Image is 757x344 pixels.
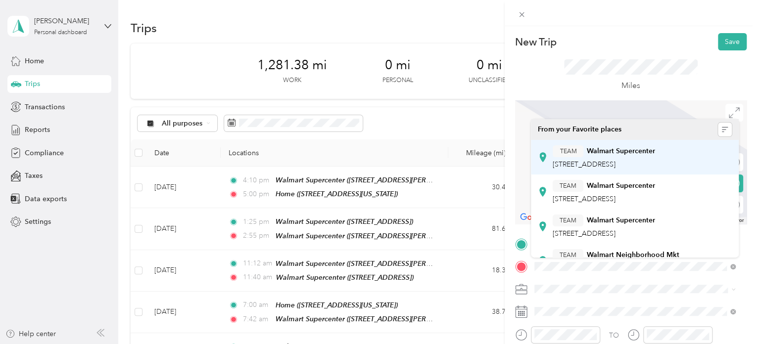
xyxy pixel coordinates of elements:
[587,181,655,190] strong: Walmart Supercenter
[560,251,576,259] span: TEAM
[553,145,583,158] button: TEAM
[553,249,583,261] button: TEAM
[515,35,557,49] p: New Trip
[621,80,640,92] p: Miles
[560,181,576,190] span: TEAM
[553,180,583,192] button: TEAM
[587,251,679,259] strong: Walmart Neighborhood Mkt
[553,195,615,203] span: [STREET_ADDRESS]
[560,216,576,225] span: TEAM
[702,289,757,344] iframe: Everlance-gr Chat Button Frame
[587,216,655,225] strong: Walmart Supercenter
[553,160,615,169] span: [STREET_ADDRESS]
[587,147,655,156] strong: Walmart Supercenter
[718,33,747,50] button: Save
[553,229,615,238] span: [STREET_ADDRESS]
[609,330,619,341] div: TO
[553,215,583,227] button: TEAM
[560,147,576,156] span: TEAM
[518,211,550,224] img: Google
[518,211,550,224] a: Open this area in Google Maps (opens a new window)
[538,125,621,134] span: From your Favorite places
